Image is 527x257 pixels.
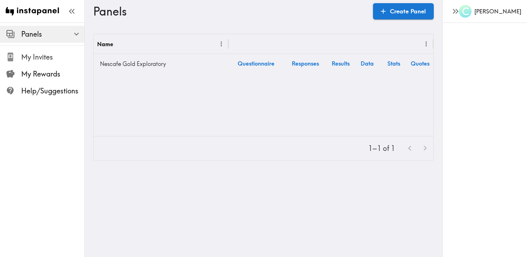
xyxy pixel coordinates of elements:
[229,54,283,72] a: Questionnaire
[327,54,354,72] a: Results
[93,5,367,18] h3: Panels
[407,54,433,72] a: Quotes
[380,54,407,72] a: Stats
[21,52,84,62] span: My Invites
[283,54,327,72] a: Responses
[21,86,84,96] span: Help/Suggestions
[114,38,125,49] button: Sort
[97,57,225,71] a: Nescafe Gold Exploratory
[462,5,469,18] span: C
[421,38,432,49] button: Menu
[21,29,84,39] span: Panels
[97,41,113,48] div: Name
[368,143,395,153] p: 1–1 of 1
[21,69,84,79] span: My Rewards
[354,54,380,72] a: Data
[216,38,227,49] button: Menu
[474,7,521,15] h6: [PERSON_NAME]
[373,3,434,19] a: Create Panel
[233,38,244,49] button: Sort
